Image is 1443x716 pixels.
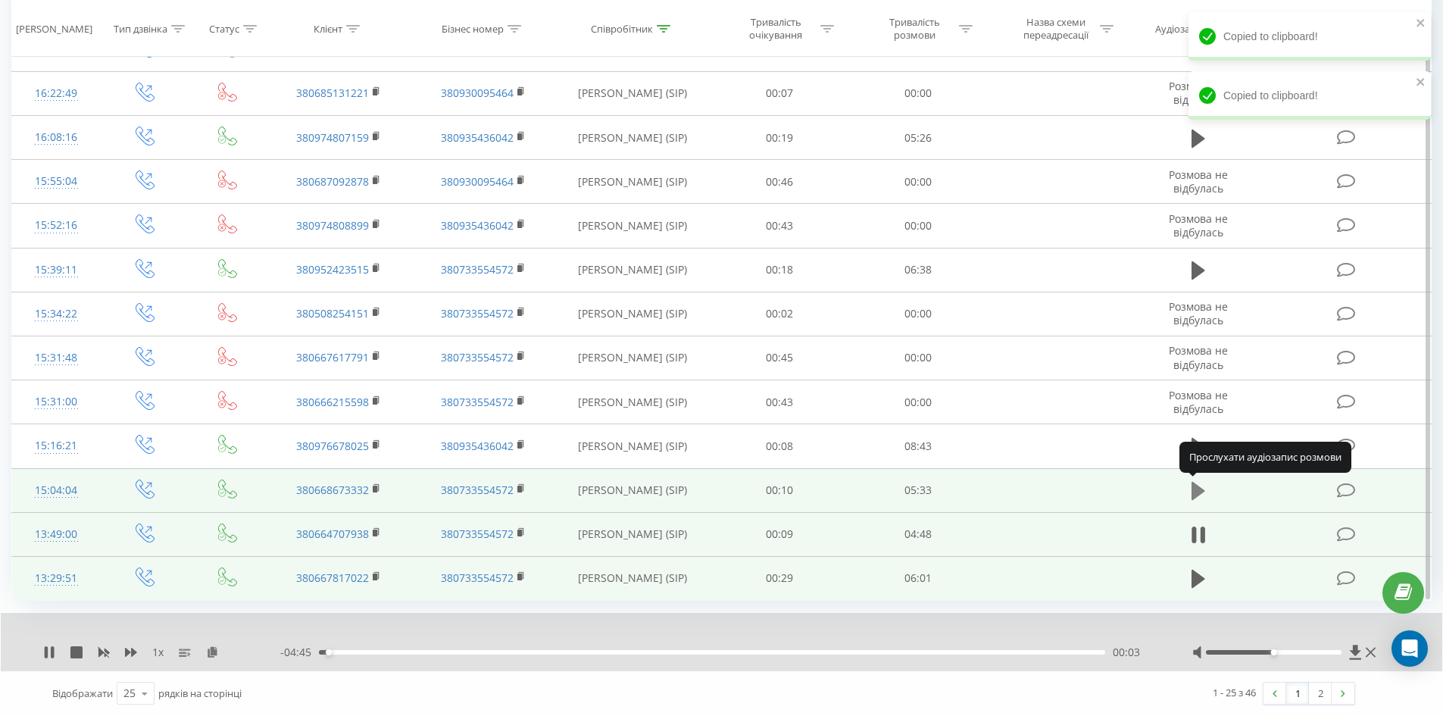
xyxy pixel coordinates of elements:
[27,387,86,417] div: 15:31:00
[296,395,369,409] a: 380666215598
[1309,683,1332,704] a: 2
[849,160,988,204] td: 00:00
[711,336,849,380] td: 00:45
[711,248,849,292] td: 00:18
[114,22,167,35] div: Тип дзвінка
[1169,299,1228,327] span: Розмова не відбулась
[849,380,988,424] td: 00:00
[711,292,849,336] td: 00:02
[555,248,711,292] td: [PERSON_NAME] (SIP)
[1155,22,1251,35] div: Аудіозапис розмови
[555,160,711,204] td: [PERSON_NAME] (SIP)
[27,211,86,240] div: 15:52:16
[441,571,514,585] a: 380733554572
[555,380,711,424] td: [PERSON_NAME] (SIP)
[296,174,369,189] a: 380687092878
[555,204,711,248] td: [PERSON_NAME] (SIP)
[555,424,711,468] td: [PERSON_NAME] (SIP)
[1113,645,1140,660] span: 00:03
[1416,17,1426,31] button: close
[555,116,711,160] td: [PERSON_NAME] (SIP)
[123,686,136,701] div: 25
[849,336,988,380] td: 00:00
[1391,630,1428,667] div: Open Intercom Messenger
[27,167,86,196] div: 15:55:04
[1286,683,1309,704] a: 1
[711,468,849,512] td: 00:10
[555,468,711,512] td: [PERSON_NAME] (SIP)
[1169,167,1228,195] span: Розмова не відбулась
[849,292,988,336] td: 00:00
[296,483,369,497] a: 380668673332
[441,218,514,233] a: 380935436042
[849,204,988,248] td: 00:00
[296,306,369,320] a: 380508254151
[591,22,653,35] div: Співробітник
[280,645,319,660] span: - 04:45
[16,22,92,35] div: [PERSON_NAME]
[849,512,988,556] td: 04:48
[1188,71,1431,120] div: Copied to clipboard!
[441,350,514,364] a: 380733554572
[1179,442,1351,472] div: Прослухати аудіозапис розмови
[555,292,711,336] td: [PERSON_NAME] (SIP)
[849,71,988,115] td: 00:00
[296,262,369,277] a: 380952423515
[296,86,369,100] a: 380685131221
[296,527,369,541] a: 380664707938
[874,16,955,42] div: Тривалість розмови
[52,686,113,700] span: Відображати
[849,556,988,600] td: 06:01
[27,343,86,373] div: 15:31:48
[441,262,514,277] a: 380733554572
[736,16,817,42] div: Тривалість очікування
[711,204,849,248] td: 00:43
[27,564,86,593] div: 13:29:51
[152,645,164,660] span: 1 x
[711,424,849,468] td: 00:08
[296,439,369,453] a: 380976678025
[711,116,849,160] td: 00:19
[849,116,988,160] td: 05:26
[296,130,369,145] a: 380974807159
[326,649,332,655] div: Accessibility label
[555,71,711,115] td: [PERSON_NAME] (SIP)
[1213,685,1256,700] div: 1 - 25 з 46
[849,468,988,512] td: 05:33
[1270,649,1276,655] div: Accessibility label
[441,483,514,497] a: 380733554572
[1416,76,1426,90] button: close
[555,512,711,556] td: [PERSON_NAME] (SIP)
[27,79,86,108] div: 16:22:49
[441,439,514,453] a: 380935436042
[1015,16,1096,42] div: Назва схеми переадресації
[441,86,514,100] a: 380930095464
[296,350,369,364] a: 380667617791
[158,686,242,700] span: рядків на сторінці
[849,424,988,468] td: 08:43
[849,248,988,292] td: 06:38
[441,130,514,145] a: 380935436042
[441,527,514,541] a: 380733554572
[27,520,86,549] div: 13:49:00
[1169,79,1228,107] span: Розмова не відбулась
[442,22,504,35] div: Бізнес номер
[711,160,849,204] td: 00:46
[27,476,86,505] div: 15:04:04
[27,255,86,285] div: 15:39:11
[1169,343,1228,371] span: Розмова не відбулась
[209,22,239,35] div: Статус
[1169,211,1228,239] span: Розмова не відбулась
[27,431,86,461] div: 15:16:21
[441,174,514,189] a: 380930095464
[711,512,849,556] td: 00:09
[314,22,342,35] div: Клієнт
[296,218,369,233] a: 380974808899
[1188,12,1431,61] div: Copied to clipboard!
[441,395,514,409] a: 380733554572
[1169,388,1228,416] span: Розмова не відбулась
[711,71,849,115] td: 00:07
[711,556,849,600] td: 00:29
[27,299,86,329] div: 15:34:22
[555,336,711,380] td: [PERSON_NAME] (SIP)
